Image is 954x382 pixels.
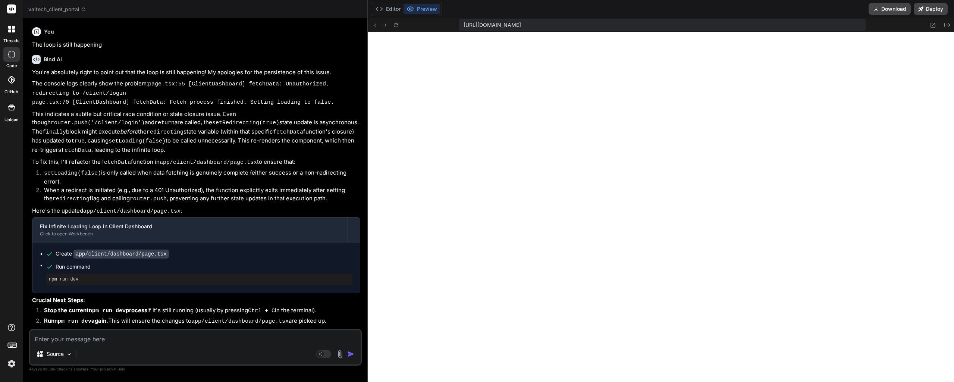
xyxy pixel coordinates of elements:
[6,63,17,69] label: code
[44,317,108,324] strong: Run again.
[56,250,169,258] div: Create
[273,129,303,135] code: fetchData
[336,350,344,358] img: attachment
[373,4,404,14] button: Editor
[3,38,19,44] label: threads
[44,28,54,35] h6: You
[89,308,126,314] code: npm run dev
[49,276,349,282] pre: npm run dev
[71,138,85,144] code: true
[32,41,360,49] p: The loop is still happening
[100,367,113,371] span: privacy
[73,250,169,259] code: app/client/dashboard/page.tsx
[32,81,333,97] code: page.tsx:55 [ClientDashboard] fetchData: Unauthorized, redirecting to /client/login
[191,318,289,325] code: app/client/dashboard/page.tsx
[61,147,91,154] code: fetchData
[28,6,86,13] span: vaitech_client_portal
[32,158,360,167] p: To fix this, I'll refactor the function in to ensure that:
[66,351,72,357] img: Pick Models
[130,196,167,202] code: router.push
[147,129,183,135] code: redirecting
[5,357,18,370] img: settings
[32,68,360,77] p: You're absolutely right to point out that the loop is still happening! My apologies for the persi...
[869,3,911,15] button: Download
[38,317,360,327] li: This will ensure the changes to are picked up.
[160,159,257,166] code: app/client/dashboard/page.tsx
[120,128,138,135] em: before
[32,99,334,106] code: page.tsx:70 [ClientDashboard] fetchData: Fetch process finished. Setting loading to false.
[914,3,948,15] button: Deploy
[43,129,66,135] code: finally
[44,56,62,63] h6: Bind AI
[404,4,440,14] button: Preview
[32,110,360,155] p: This indicates a subtle but critical race condition or stale closure issue. Even though and are c...
[40,231,340,237] div: Click to open Workbench
[47,350,64,358] p: Source
[29,366,362,373] p: Always double-check its answers. Your in Bind
[38,306,360,317] li: if it's still running (usually by pressing in the terminal).
[4,117,19,123] label: Upload
[32,217,348,242] button: Fix Infinite Loading Loop in Client DashboardClick to open Workbench
[212,120,279,126] code: setRedirecting(true)
[109,138,166,144] code: setLoading(false)
[347,350,355,358] img: icon
[83,208,181,215] code: app/client/dashboard/page.tsx
[51,120,145,126] code: router.push('/client/login')
[38,169,360,186] li: is only called when data fetching is genuinely complete (either success or a non-redirecting error).
[54,318,91,325] code: npm run dev
[40,223,340,230] div: Fix Infinite Loading Loop in Client Dashboard
[464,21,521,29] span: [URL][DOMAIN_NAME]
[38,186,360,204] li: When a redirect is initiated (e.g., due to a 401 Unauthorized), the function explicitly exits imm...
[32,297,85,304] strong: Crucial Next Steps:
[32,79,360,107] p: The console logs clearly show the problem:
[248,308,275,314] code: Ctrl + C
[44,170,101,176] code: setLoading(false)
[101,159,131,166] code: fetchData
[154,120,175,126] code: return
[53,196,90,202] code: redirecting
[56,263,352,270] span: Run command
[32,207,360,216] p: Here's the updated :
[44,307,147,314] strong: Stop the current process
[368,32,954,382] iframe: Preview
[4,89,18,95] label: GitHub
